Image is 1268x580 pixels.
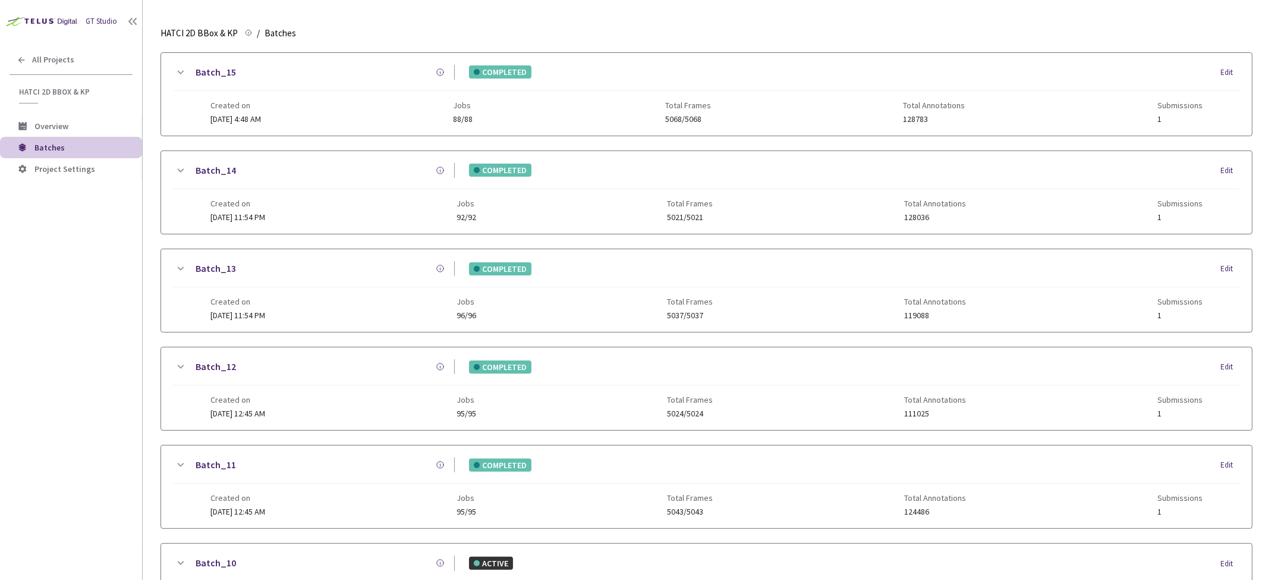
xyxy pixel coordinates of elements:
[667,507,713,516] span: 5043/5043
[457,395,476,405] span: Jobs
[1157,297,1203,306] span: Submissions
[457,507,476,516] span: 95/95
[1157,507,1203,516] span: 1
[904,395,966,405] span: Total Annotations
[210,199,265,208] span: Created on
[1157,199,1203,208] span: Submissions
[161,446,1252,528] div: Batch_11COMPLETEDEditCreated on[DATE] 12:45 AMJobs95/95Total Frames5043/5043Total Annotations1244...
[457,213,476,222] span: 92/92
[1220,558,1240,570] div: Edit
[19,87,125,97] span: HATCI 2D BBox & KP
[210,297,265,306] span: Created on
[161,53,1252,136] div: Batch_15COMPLETEDEditCreated on[DATE] 4:48 AMJobs88/88Total Frames5068/5068Total Annotations12878...
[457,311,476,320] span: 96/96
[210,310,265,321] span: [DATE] 11:54 PM
[161,347,1252,430] div: Batch_12COMPLETEDEditCreated on[DATE] 12:45 AMJobs95/95Total Frames5024/5024Total Annotations1110...
[469,262,531,275] div: COMPLETED
[1157,101,1203,110] span: Submissions
[34,164,95,174] span: Project Settings
[1220,165,1240,177] div: Edit
[34,142,65,153] span: Batches
[904,493,966,503] span: Total Annotations
[196,163,236,178] a: Batch_14
[457,297,476,306] span: Jobs
[469,459,531,472] div: COMPLETED
[457,409,476,418] span: 95/95
[665,101,711,110] span: Total Frames
[469,557,513,570] div: ACTIVE
[210,506,265,517] span: [DATE] 12:45 AM
[904,213,966,222] span: 128036
[196,65,236,80] a: Batch_15
[904,311,966,320] span: 119088
[665,115,711,124] span: 5068/5068
[196,556,236,570] a: Batch_10
[469,65,531,79] div: COMPLETED
[667,395,713,405] span: Total Frames
[667,213,713,222] span: 5021/5021
[457,199,476,208] span: Jobs
[210,395,265,405] span: Created on
[86,16,117,27] div: GT Studio
[667,297,713,306] span: Total Frames
[1220,263,1240,275] div: Edit
[1157,409,1203,418] span: 1
[196,261,236,276] a: Batch_13
[265,26,296,40] span: Batches
[257,26,260,40] li: /
[161,26,238,40] span: HATCI 2D BBox & KP
[210,493,265,503] span: Created on
[1157,493,1203,503] span: Submissions
[469,360,531,374] div: COMPLETED
[1157,115,1203,124] span: 1
[904,101,965,110] span: Total Annotations
[210,114,261,124] span: [DATE] 4:48 AM
[667,409,713,418] span: 5024/5024
[210,101,261,110] span: Created on
[34,121,68,131] span: Overview
[1220,361,1240,373] div: Edit
[667,493,713,503] span: Total Frames
[210,408,265,419] span: [DATE] 12:45 AM
[161,249,1252,332] div: Batch_13COMPLETEDEditCreated on[DATE] 11:54 PMJobs96/96Total Frames5037/5037Total Annotations1190...
[469,164,531,177] div: COMPLETED
[1220,459,1240,471] div: Edit
[453,101,473,110] span: Jobs
[667,311,713,320] span: 5037/5037
[904,507,966,516] span: 124486
[210,212,265,222] span: [DATE] 11:54 PM
[1157,311,1203,320] span: 1
[904,199,966,208] span: Total Annotations
[1157,395,1203,405] span: Submissions
[453,115,473,124] span: 88/88
[1220,67,1240,79] div: Edit
[904,115,965,124] span: 128783
[667,199,713,208] span: Total Frames
[196,457,236,472] a: Batch_11
[904,297,966,306] span: Total Annotations
[1157,213,1203,222] span: 1
[904,409,966,418] span: 111025
[32,55,74,65] span: All Projects
[457,493,476,503] span: Jobs
[161,151,1252,234] div: Batch_14COMPLETEDEditCreated on[DATE] 11:54 PMJobs92/92Total Frames5021/5021Total Annotations1280...
[196,359,236,374] a: Batch_12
